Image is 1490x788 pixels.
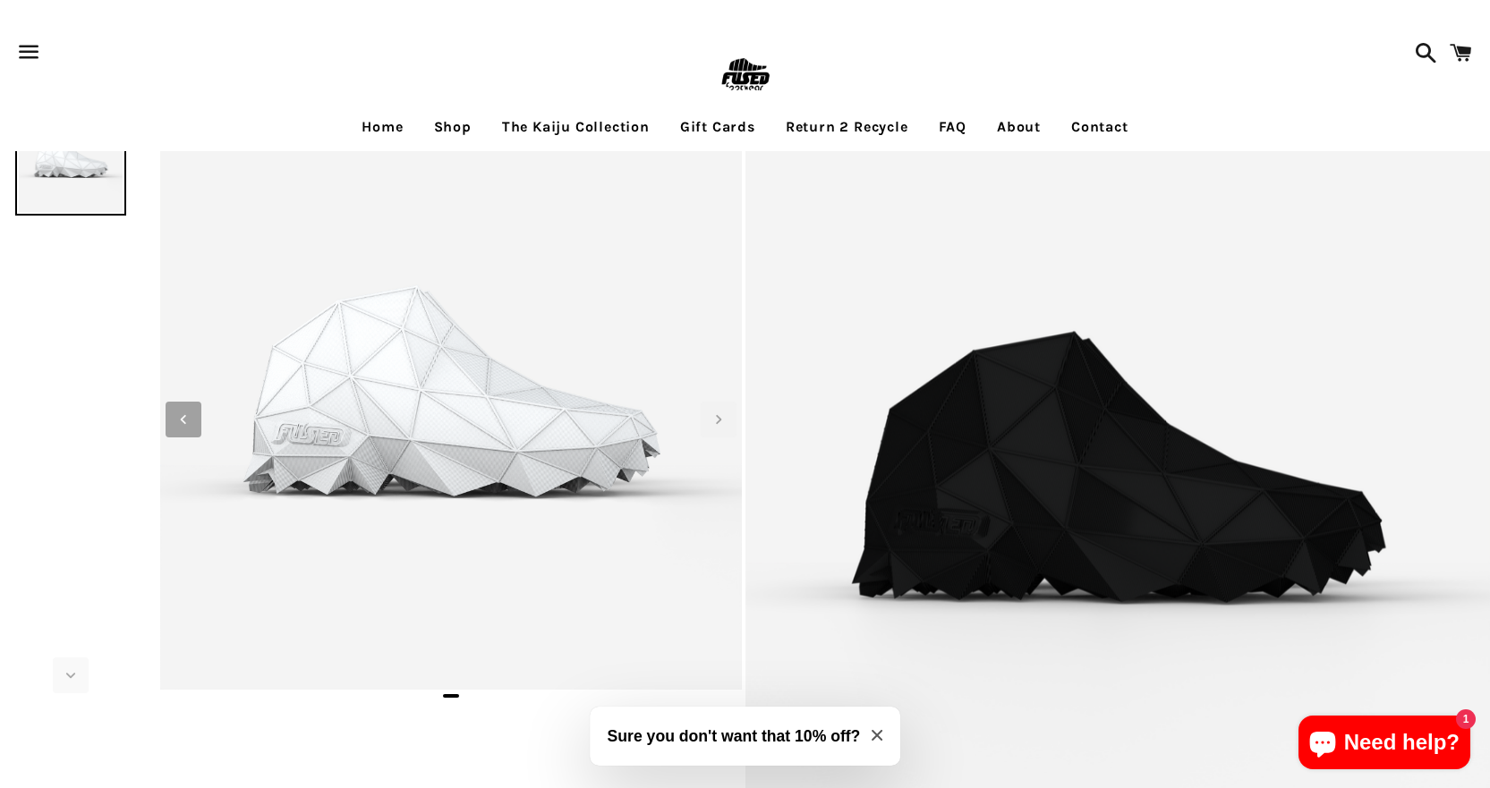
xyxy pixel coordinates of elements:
inbox-online-store-chat: Shopify online store chat [1293,716,1476,774]
a: Gift Cards [667,105,769,149]
a: Return 2 Recycle [772,105,922,149]
a: Contact [1058,105,1142,149]
img: FUSEDfootwear [716,47,774,105]
a: FAQ [925,105,980,149]
a: Home [348,105,416,149]
img: [3D printed Shoes] - lightweight custom 3dprinted shoes sneakers sandals fused footwear [15,105,126,216]
div: Next slide [701,402,736,437]
a: About [983,105,1054,149]
a: The Kaiju Collection [489,105,663,149]
span: Go to slide 1 [443,694,459,698]
a: Shop [421,105,485,149]
div: Previous slide [166,402,201,437]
